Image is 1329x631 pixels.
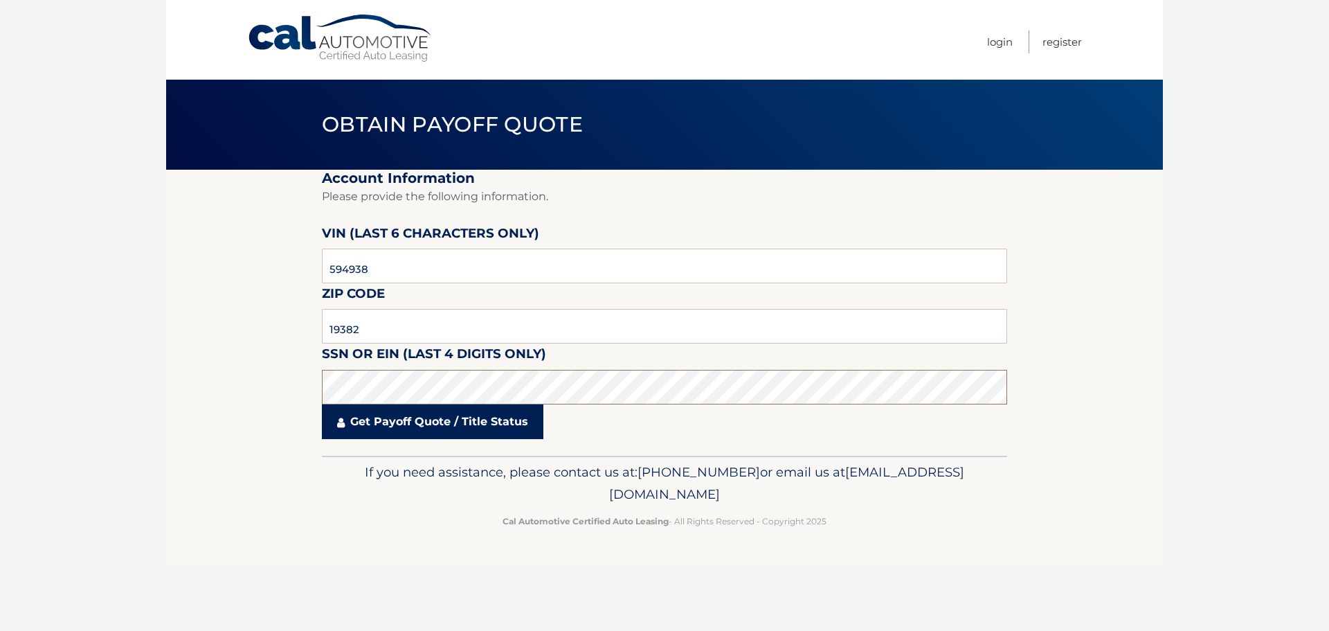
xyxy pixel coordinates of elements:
[987,30,1013,53] a: Login
[247,14,434,63] a: Cal Automotive
[322,170,1007,187] h2: Account Information
[322,112,583,137] span: Obtain Payoff Quote
[322,344,546,369] label: SSN or EIN (last 4 digits only)
[322,187,1007,206] p: Please provide the following information.
[331,461,998,506] p: If you need assistance, please contact us at: or email us at
[503,516,669,526] strong: Cal Automotive Certified Auto Leasing
[322,405,543,439] a: Get Payoff Quote / Title Status
[322,283,385,309] label: Zip Code
[322,223,539,249] label: VIN (last 6 characters only)
[1042,30,1082,53] a: Register
[331,514,998,528] p: - All Rights Reserved - Copyright 2025
[638,464,760,480] span: [PHONE_NUMBER]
